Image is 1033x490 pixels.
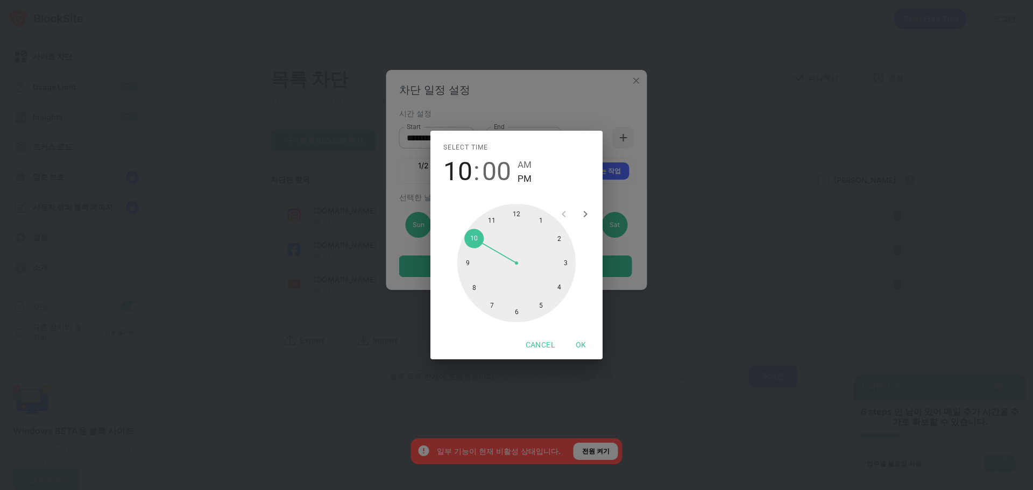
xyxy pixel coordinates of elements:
[518,158,532,172] button: AM
[564,335,598,355] button: OK
[443,157,472,187] button: 10
[518,172,532,186] button: PM
[521,335,560,355] button: Cancel
[443,139,488,157] span: Select time
[473,157,480,187] span: :
[482,157,511,187] button: 00
[575,203,596,225] button: Open next view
